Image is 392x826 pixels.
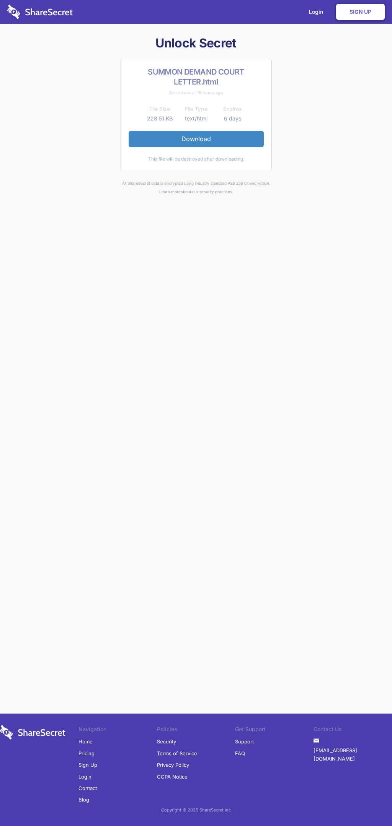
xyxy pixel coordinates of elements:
[314,725,392,736] li: Contact Us
[314,745,392,765] a: [EMAIL_ADDRESS][DOMAIN_NAME]
[129,67,264,87] h2: SUMMON DEMAND COURT LETTER.html
[78,736,93,747] a: Home
[157,759,189,771] a: Privacy Policy
[142,114,178,123] td: 228.51 KB
[178,114,214,123] td: text/html
[235,736,254,747] a: Support
[214,104,251,114] th: Expires
[7,5,73,19] img: logo-wordmark-white-trans-d4663122ce5f474addd5e946df7df03e33cb6a1c49d2221995e7729f52c070b2.svg
[78,759,97,771] a: Sign Up
[142,104,178,114] th: File Size
[78,794,89,805] a: Blog
[159,189,181,194] a: Learn more
[178,104,214,114] th: File Type
[157,725,235,736] li: Policies
[78,782,97,794] a: Contact
[235,725,314,736] li: Get Support
[129,155,264,163] div: This file will be destroyed after downloading.
[78,771,91,782] a: Login
[235,748,245,759] a: FAQ
[129,88,264,97] div: Shared about 18 hours ago
[78,725,157,736] li: Navigation
[129,131,264,147] a: Download
[157,771,188,782] a: CCPA Notice
[336,4,385,20] a: Sign Up
[214,114,251,123] td: 6 days
[157,736,176,747] a: Security
[157,748,197,759] a: Terms of Service
[78,748,95,759] a: Pricing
